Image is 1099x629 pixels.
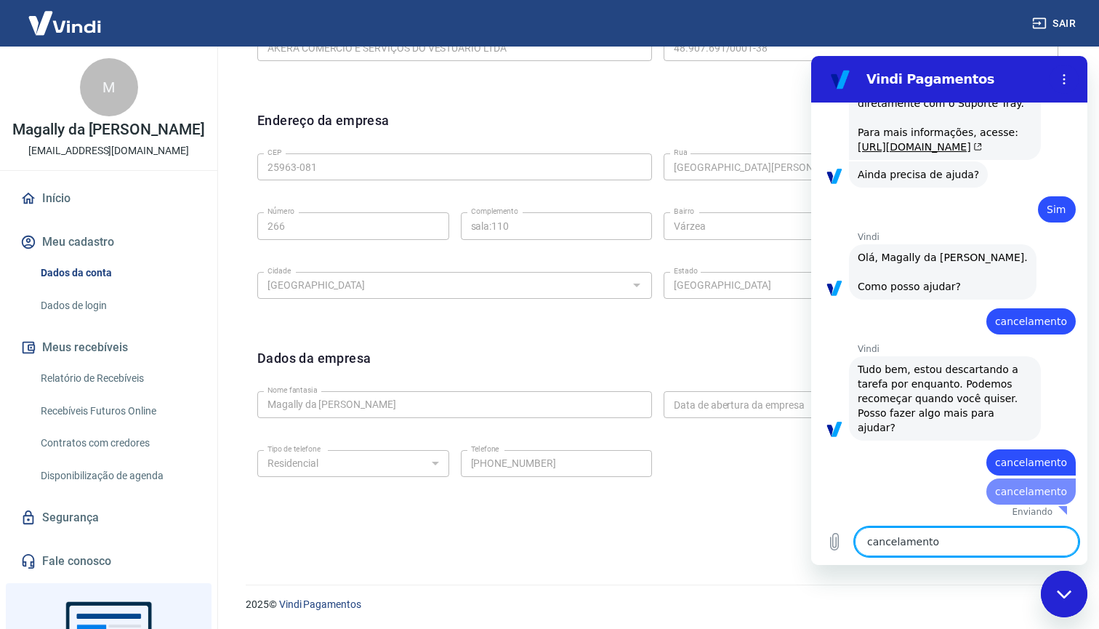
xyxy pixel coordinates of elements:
button: Meu cadastro [17,226,200,258]
input: DD/MM/YYYY [664,391,1022,418]
span: Sim [235,148,254,159]
img: Vindi [17,1,112,45]
p: Vindi [47,287,276,299]
iframe: Botão para abrir a janela de mensagens, conversa em andamento [1041,571,1087,617]
p: Magally da [PERSON_NAME] [12,122,205,137]
a: Segurança [17,502,200,534]
span: Olá, Magally da [PERSON_NAME]. Como posso ajudar? [47,196,217,236]
iframe: Janela de mensagens [811,56,1087,565]
span: Tudo bem, estou descartando a tarefa por enquanto. Podemos recomeçar quando você quiser. Posso fa... [47,308,210,377]
label: Estado [674,265,698,276]
a: Início [17,183,200,215]
h6: Endereço da empresa [257,111,390,148]
label: Cidade [267,265,291,276]
a: Dados de login [35,291,200,321]
p: Enviando [201,450,241,462]
svg: (abre em uma nova aba) [160,87,171,95]
a: Vindi Pagamentos [279,598,361,610]
a: Contratos com credores [35,428,200,458]
label: Número [267,206,294,217]
label: Telefone [471,444,499,454]
label: Complemento [471,206,518,217]
label: Bairro [674,206,694,217]
a: Fale conosco [17,545,200,577]
button: Sair [1029,10,1082,37]
a: Relatório de Recebíveis [35,364,200,393]
p: Vindi [47,175,276,187]
label: Nome fantasia [267,385,318,396]
span: cancelamento [184,260,256,271]
label: Rua [674,147,688,158]
a: Recebíveis Futuros Online [35,396,200,426]
span: Ainda precisa de ajuda? [47,113,168,124]
h6: Dados da empresa [257,348,371,385]
p: [EMAIL_ADDRESS][DOMAIN_NAME] [28,143,189,159]
label: CEP [267,147,281,158]
a: Dados da conta [35,258,200,288]
a: Disponibilização de agenda [35,461,200,491]
p: 2025 © [246,597,1064,612]
button: Carregar arquivo [9,471,38,500]
label: Tipo de telefone [267,444,321,454]
span: cancelamento [184,401,256,412]
a: [URL][DOMAIN_NAME](abre em uma nova aba) [47,85,171,97]
input: Digite aqui algumas palavras para buscar a cidade [262,276,624,295]
span: cancelamento [184,430,256,441]
button: Meus recebíveis [17,332,200,364]
div: M [80,58,138,116]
